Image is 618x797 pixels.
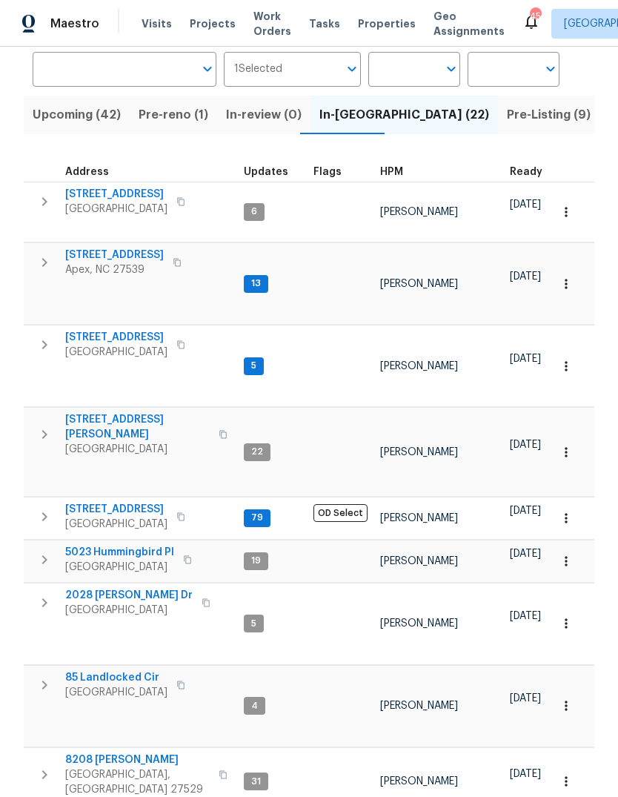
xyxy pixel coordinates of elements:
span: Properties [358,16,416,31]
span: [PERSON_NAME] [380,447,458,457]
span: [STREET_ADDRESS] [65,248,164,262]
span: 22 [245,446,269,458]
span: 5023 Hummingbird Pl [65,545,174,560]
span: OD Select [313,504,368,522]
span: [STREET_ADDRESS][PERSON_NAME] [65,412,210,442]
span: [GEOGRAPHIC_DATA] [65,202,167,216]
span: [DATE] [510,611,541,621]
span: Visits [142,16,172,31]
span: 19 [245,555,267,567]
span: 85 Landlocked Cir [65,670,167,685]
span: In-[GEOGRAPHIC_DATA] (22) [319,105,489,125]
span: [PERSON_NAME] [380,618,458,629]
span: 4 [245,700,264,712]
span: [GEOGRAPHIC_DATA] [65,442,210,457]
span: [STREET_ADDRESS] [65,330,167,345]
span: [DATE] [510,506,541,516]
span: [GEOGRAPHIC_DATA] [65,685,167,700]
button: Open [197,59,218,79]
span: Pre-reno (1) [139,105,208,125]
span: [PERSON_NAME] [380,513,458,523]
span: 79 [245,512,269,524]
span: Apex, NC 27539 [65,262,164,277]
span: 6 [245,205,263,218]
div: 45 [530,9,540,24]
span: Updates [244,167,288,177]
span: Work Orders [253,9,291,39]
span: [GEOGRAPHIC_DATA] [65,345,167,360]
span: Maestro [50,16,99,31]
span: [DATE] [510,440,541,450]
span: [GEOGRAPHIC_DATA] [65,560,174,575]
span: [PERSON_NAME] [380,701,458,711]
span: 1 Selected [234,63,282,76]
button: Open [342,59,362,79]
span: 8208 [PERSON_NAME] [65,753,210,767]
span: Geo Assignments [433,9,505,39]
span: Upcoming (42) [33,105,121,125]
span: [GEOGRAPHIC_DATA] [65,603,193,618]
span: Ready [510,167,542,177]
span: 31 [245,775,267,788]
span: [GEOGRAPHIC_DATA] [65,517,167,532]
span: 5 [245,360,262,372]
span: Projects [190,16,236,31]
span: [DATE] [510,693,541,704]
span: In-review (0) [226,105,302,125]
span: 2028 [PERSON_NAME] Dr [65,588,193,603]
div: Earliest renovation start date (first business day after COE or Checkout) [510,167,556,177]
span: 13 [245,277,267,290]
span: [DATE] [510,354,541,364]
span: Address [65,167,109,177]
span: [DATE] [510,549,541,559]
span: Tasks [309,19,340,29]
button: Open [441,59,462,79]
span: [STREET_ADDRESS] [65,502,167,517]
span: [PERSON_NAME] [380,207,458,217]
span: [PERSON_NAME] [380,361,458,371]
span: [PERSON_NAME] [380,279,458,289]
span: HPM [380,167,403,177]
span: [DATE] [510,271,541,282]
span: 5 [245,618,262,630]
span: [GEOGRAPHIC_DATA], [GEOGRAPHIC_DATA] 27529 [65,767,210,797]
span: [DATE] [510,769,541,779]
span: [PERSON_NAME] [380,556,458,566]
button: Open [540,59,561,79]
span: [DATE] [510,199,541,210]
span: Pre-Listing (9) [507,105,591,125]
span: [STREET_ADDRESS] [65,187,167,202]
span: [PERSON_NAME] [380,776,458,787]
span: Flags [313,167,342,177]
